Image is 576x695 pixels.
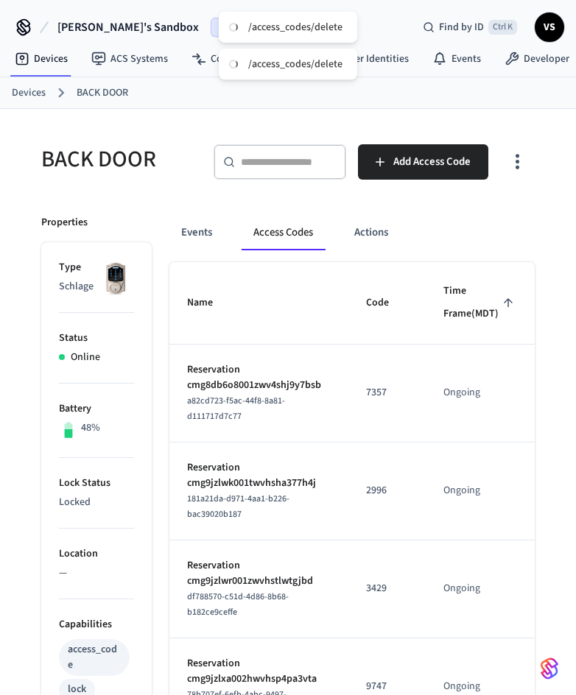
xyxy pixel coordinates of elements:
[187,362,331,393] p: Reservation cmg8db6o8001zwv4shj9y7bsb
[366,581,408,596] p: 3429
[535,13,564,42] button: VS
[248,57,343,71] div: /access_codes/delete
[187,395,285,423] span: a82cd723-f5ac-44f8-8a81-d111717d7c77
[187,656,331,687] p: Reservation cmg9jzlxa002hwvhsp4pa3vta
[41,215,88,230] p: Properties
[366,385,408,401] p: 7357
[59,565,134,581] p: —
[59,546,134,562] p: Location
[81,420,100,436] p: 48%
[411,14,529,40] div: Find by IDCtrl K
[488,20,517,35] span: Ctrl K
[97,260,134,297] img: Schlage Sense Smart Deadbolt with Camelot Trim, Front
[41,144,196,174] h5: BACK DOOR
[169,215,535,250] div: ant example
[393,152,471,172] span: Add Access Code
[187,292,232,314] span: Name
[541,657,558,680] img: SeamLogoGradient.69752ec5.svg
[426,345,535,442] td: Ongoing
[59,495,134,510] p: Locked
[80,46,180,72] a: ACS Systems
[12,85,46,101] a: Devices
[59,617,134,632] p: Capabilities
[536,14,563,40] span: VS
[59,331,134,346] p: Status
[426,540,535,638] td: Ongoing
[59,260,134,275] p: Type
[187,460,331,491] p: Reservation cmg9jzlwk001twvhsha377h4j
[358,144,488,180] button: Add Access Code
[169,215,224,250] button: Events
[242,215,325,250] button: Access Codes
[366,292,408,314] span: Code
[77,85,128,101] a: BACK DOOR
[248,21,343,34] div: /access_codes/delete
[59,279,134,294] p: Schlage
[187,558,331,589] p: Reservation cmg9jzlwr001zwvhstlwtgjbd
[68,642,121,673] div: access_code
[187,493,289,521] span: 181a21da-d971-4aa1-b226-bac39020b187
[57,18,199,36] span: [PERSON_NAME]'s Sandbox
[187,590,289,618] span: df788570-c51d-4d86-8b68-b182ce9ceffe
[426,442,535,540] td: Ongoing
[421,46,493,72] a: Events
[313,46,421,72] a: User Identities
[59,401,134,417] p: Battery
[366,483,408,498] p: 2996
[71,350,100,365] p: Online
[59,476,134,491] p: Lock Status
[211,18,270,37] span: Sandbox
[3,46,80,72] a: Devices
[343,215,400,250] button: Actions
[366,679,408,694] p: 9747
[180,46,313,72] a: Connected Accounts
[439,20,484,35] span: Find by ID
[443,280,518,326] span: Time Frame(MDT)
